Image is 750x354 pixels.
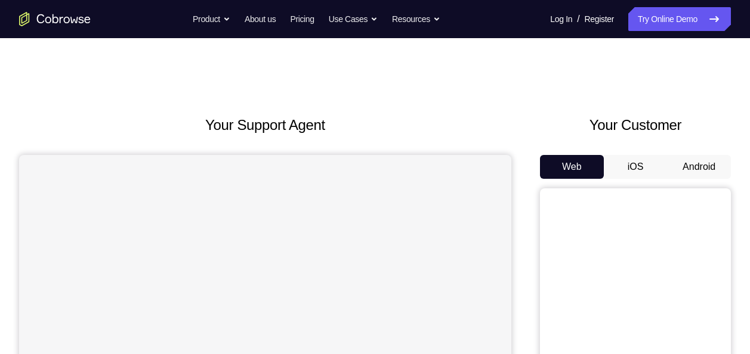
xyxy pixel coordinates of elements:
button: Web [540,155,604,179]
a: About us [245,7,276,31]
a: Try Online Demo [628,7,731,31]
button: Product [193,7,230,31]
a: Pricing [290,7,314,31]
a: Register [585,7,614,31]
button: Use Cases [329,7,378,31]
button: Resources [392,7,440,31]
a: Go to the home page [19,12,91,26]
span: / [577,12,579,26]
h2: Your Customer [540,114,731,136]
button: Android [667,155,731,179]
a: Log In [550,7,572,31]
button: iOS [604,155,668,179]
h2: Your Support Agent [19,114,511,136]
